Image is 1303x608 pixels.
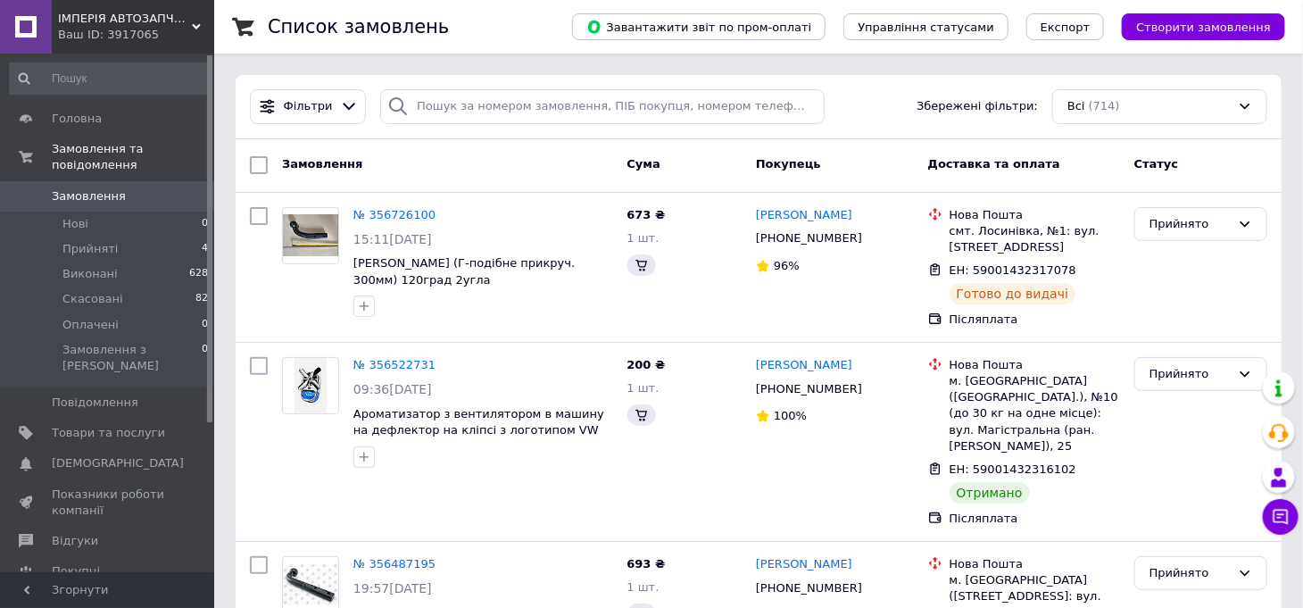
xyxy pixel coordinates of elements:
a: Фото товару [282,207,339,264]
span: Експорт [1041,21,1091,34]
h1: Список замовлень [268,16,449,37]
span: Замовлення [52,188,126,204]
button: Створити замовлення [1122,13,1285,40]
a: Створити замовлення [1104,20,1285,33]
div: м. [GEOGRAPHIC_DATA] ([GEOGRAPHIC_DATA].), №10 (до 30 кг на одне місце): вул. Магістральна (ран. ... [950,373,1120,454]
div: Прийнято [1149,215,1231,234]
span: Збережені фільтри: [917,98,1038,115]
span: 100% [774,409,807,422]
span: 628 [189,266,208,282]
span: 09:36[DATE] [353,382,432,396]
div: Післяплата [950,511,1120,527]
span: Скасовані [62,291,123,307]
button: Завантажити звіт по пром-оплаті [572,13,826,40]
span: 0 [202,317,208,333]
span: Cума [627,157,660,171]
div: Післяплата [950,312,1120,328]
span: Управління статусами [858,21,994,34]
span: 1 шт. [627,231,660,245]
span: 19:57[DATE] [353,581,432,596]
span: 0 [202,342,208,374]
a: [PERSON_NAME] [756,357,852,374]
span: 673 ₴ [627,208,666,221]
a: № 356487195 [353,557,436,571]
input: Пошук [9,62,210,95]
div: Прийнято [1149,564,1231,583]
span: Виконані [62,266,118,282]
input: Пошук за номером замовлення, ПІБ покупця, номером телефону, Email, номером накладної [380,89,825,124]
img: Фото товару [283,564,338,606]
span: 1 шт. [627,381,660,395]
span: 0 [202,216,208,232]
a: [PERSON_NAME] (Г-подібне прикруч. 300мм) 120град 2угла [353,256,575,287]
span: Замовлення з [PERSON_NAME] [62,342,202,374]
div: Готово до видачі [950,283,1076,304]
div: Отримано [950,482,1030,504]
span: Замовлення [282,157,362,171]
a: [PERSON_NAME] [756,556,852,573]
span: Всі [1067,98,1085,115]
span: Головна [52,111,102,127]
span: Оплачені [62,317,119,333]
span: 4 [202,241,208,257]
span: ІМПЕРІЯ АВТОЗАПЧАСТИН [58,11,192,27]
span: 82 [195,291,208,307]
span: ЕН: 59001432316102 [950,462,1076,476]
div: Прийнято [1149,365,1231,384]
span: Покупці [52,563,100,579]
div: [PHONE_NUMBER] [752,577,866,600]
span: Покупець [756,157,821,171]
span: [DEMOGRAPHIC_DATA] [52,455,184,471]
img: Фото товару [283,214,338,256]
span: Товари та послуги [52,425,165,441]
span: Статус [1134,157,1179,171]
div: Ваш ID: 3917065 [58,27,214,43]
span: ЕН: 59001432317078 [950,263,1076,277]
span: Фільтри [284,98,333,115]
span: 96% [774,259,800,272]
span: 15:11[DATE] [353,232,432,246]
span: Показники роботи компанії [52,487,165,519]
div: [PHONE_NUMBER] [752,378,866,401]
span: Повідомлення [52,395,138,411]
span: Відгуки [52,533,98,549]
span: 693 ₴ [627,557,666,571]
span: Доставка та оплата [928,157,1060,171]
div: смт. Лосинівка, №1: вул. [STREET_ADDRESS] [950,223,1120,255]
span: Нові [62,216,88,232]
span: Створити замовлення [1136,21,1271,34]
a: [PERSON_NAME] [756,207,852,224]
button: Експорт [1026,13,1105,40]
div: Нова Пошта [950,207,1120,223]
span: 1 шт. [627,580,660,594]
span: (714) [1089,99,1120,112]
a: № 356522731 [353,358,436,371]
a: № 356726100 [353,208,436,221]
div: [PHONE_NUMBER] [752,227,866,250]
span: Прийняті [62,241,118,257]
span: 200 ₴ [627,358,666,371]
button: Чат з покупцем [1263,499,1299,535]
button: Управління статусами [843,13,1008,40]
img: Фото товару [295,358,326,413]
div: Нова Пошта [950,357,1120,373]
div: Нова Пошта [950,556,1120,572]
span: Замовлення та повідомлення [52,141,214,173]
a: Ароматизатор з вентилятором в машину на дефлектор на кліпсі з логотипом VW [353,407,604,437]
a: Фото товару [282,357,339,414]
span: Завантажити звіт по пром-оплаті [586,19,811,35]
